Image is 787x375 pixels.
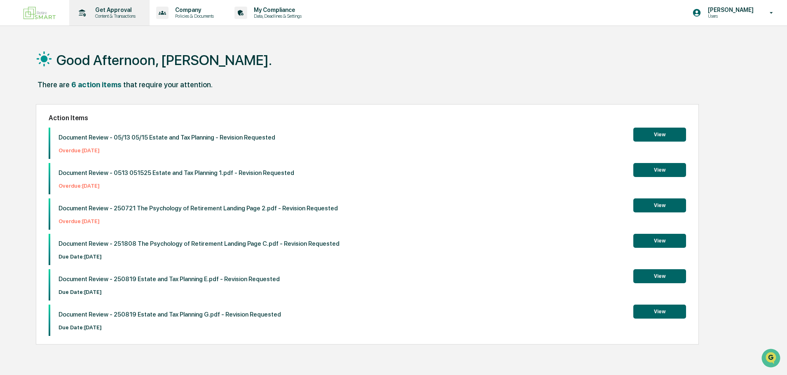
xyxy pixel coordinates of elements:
p: Due Date: [DATE] [59,324,281,331]
p: Document Review - 250721 The Psychology of Retirement Landing Page 2.pdf - Revision Requested [59,205,338,212]
button: View [633,269,686,283]
p: My Compliance [247,7,306,13]
button: View [633,198,686,212]
p: Document Review - 0513 051525 Estate and Tax Planning 1.pdf - Revision Requested [59,169,294,177]
a: 🖐️Preclearance [5,100,56,115]
button: View [633,128,686,142]
p: Overdue: [DATE] [59,147,275,154]
a: View [633,272,686,280]
p: Due Date: [DATE] [59,289,280,295]
img: 1746055101610-c473b297-6a78-478c-a979-82029cc54cd1 [8,63,23,78]
h2: Action Items [49,114,686,122]
a: 🗄️Attestations [56,100,105,115]
p: Document Review - 250819 Estate and Tax Planning G.pdf - Revision Requested [59,311,281,318]
a: Powered byPylon [58,139,100,146]
a: View [633,201,686,209]
p: [PERSON_NAME] [701,7,758,13]
p: Document Review - 05/13 05/15 Estate and Tax Planning - Revision Requested [59,134,275,141]
button: Start new chat [140,65,150,75]
p: Users [701,13,758,19]
p: Document Review - 251808 The Psychology of Retirement Landing Page C.pdf - Revision Requested [59,240,340,247]
div: 🔎 [8,120,15,127]
button: View [633,305,686,319]
p: Document Review - 250819 Estate and Tax Planning E.pdf - Revision Requested [59,275,280,283]
p: Overdue: [DATE] [59,218,338,224]
div: that require your attention. [123,80,213,89]
p: How can we help? [8,17,150,30]
button: View [633,234,686,248]
img: logo [20,3,59,23]
a: View [633,307,686,315]
span: Data Lookup [16,119,52,128]
button: View [633,163,686,177]
p: Data, Deadlines & Settings [247,13,306,19]
p: Overdue: [DATE] [59,183,294,189]
p: Content & Transactions [89,13,140,19]
div: 🗄️ [60,105,66,111]
p: Get Approval [89,7,140,13]
div: 6 action items [71,80,122,89]
iframe: Open customer support [761,348,783,370]
h1: Good Afternoon, [PERSON_NAME]. [56,52,272,68]
div: Start new chat [28,63,135,71]
div: We're available if you need us! [28,71,104,78]
p: Due Date: [DATE] [59,254,340,260]
input: Clear [21,37,136,46]
a: View [633,165,686,173]
span: Attestations [68,104,102,112]
p: Company [169,7,218,13]
a: View [633,130,686,138]
span: Preclearance [16,104,53,112]
p: Policies & Documents [169,13,218,19]
span: Pylon [82,140,100,146]
div: 🖐️ [8,105,15,111]
a: View [633,236,686,244]
div: There are [37,80,70,89]
a: 🔎Data Lookup [5,116,55,131]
